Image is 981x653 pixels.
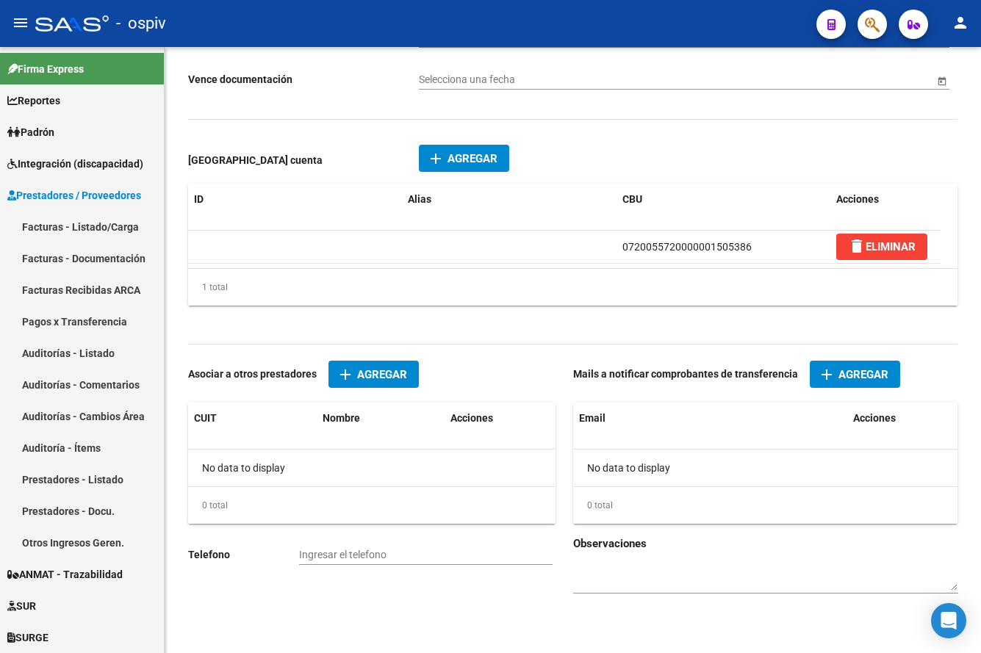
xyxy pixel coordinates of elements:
[317,403,445,434] datatable-header-cell: Nombre
[573,450,957,486] div: No data to display
[328,361,419,388] button: Agregar
[7,61,84,77] span: Firma Express
[810,361,900,388] button: Agregar
[579,412,606,424] span: Email
[573,366,798,382] p: Mails a notificar comprobantes de transferencia
[116,7,166,40] span: - ospiv
[7,124,54,140] span: Padrón
[7,156,143,172] span: Integración (discapacidad)
[323,412,360,424] span: Nombre
[419,145,509,172] button: Agregar
[450,412,493,424] span: Acciones
[931,603,966,638] div: Open Intercom Messenger
[188,546,299,563] p: Telefono
[188,403,317,434] datatable-header-cell: CUIT
[622,193,642,205] span: CBU
[830,184,941,215] datatable-header-cell: Acciones
[573,487,958,524] div: 0 total
[427,150,445,167] mat-icon: add
[188,71,419,87] p: Vence documentación
[188,184,402,215] datatable-header-cell: ID
[935,73,950,88] button: Open calendar
[952,14,969,32] mat-icon: person
[573,535,958,552] h3: Observaciones
[847,403,957,434] datatable-header-cell: Acciones
[853,412,896,424] span: Acciones
[194,193,204,205] span: ID
[188,152,419,168] p: [GEOGRAPHIC_DATA] cuenta
[7,598,36,614] span: SUR
[194,412,217,424] span: CUIT
[188,450,555,486] div: No data to display
[836,193,879,205] span: Acciones
[402,184,616,215] datatable-header-cell: Alias
[357,368,407,381] span: Agregar
[818,366,836,383] mat-icon: add
[408,193,431,205] span: Alias
[188,487,556,524] div: 0 total
[848,237,866,255] mat-icon: delete
[836,234,927,260] button: ELIMINAR
[337,366,354,383] mat-icon: add
[12,14,29,32] mat-icon: menu
[7,187,141,203] span: Prestadores / Proveedores
[617,184,830,215] datatable-header-cell: CBU
[573,403,847,434] datatable-header-cell: Email
[445,403,555,434] datatable-header-cell: Acciones
[848,240,916,253] span: ELIMINAR
[622,241,752,253] span: 0720055720000001505386
[7,629,48,646] span: SURGE
[7,93,60,109] span: Reportes
[838,368,888,381] span: Agregar
[188,366,317,382] p: Asociar a otros prestadores
[188,269,957,306] div: 1 total
[7,566,123,582] span: ANMAT - Trazabilidad
[448,152,497,165] span: Agregar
